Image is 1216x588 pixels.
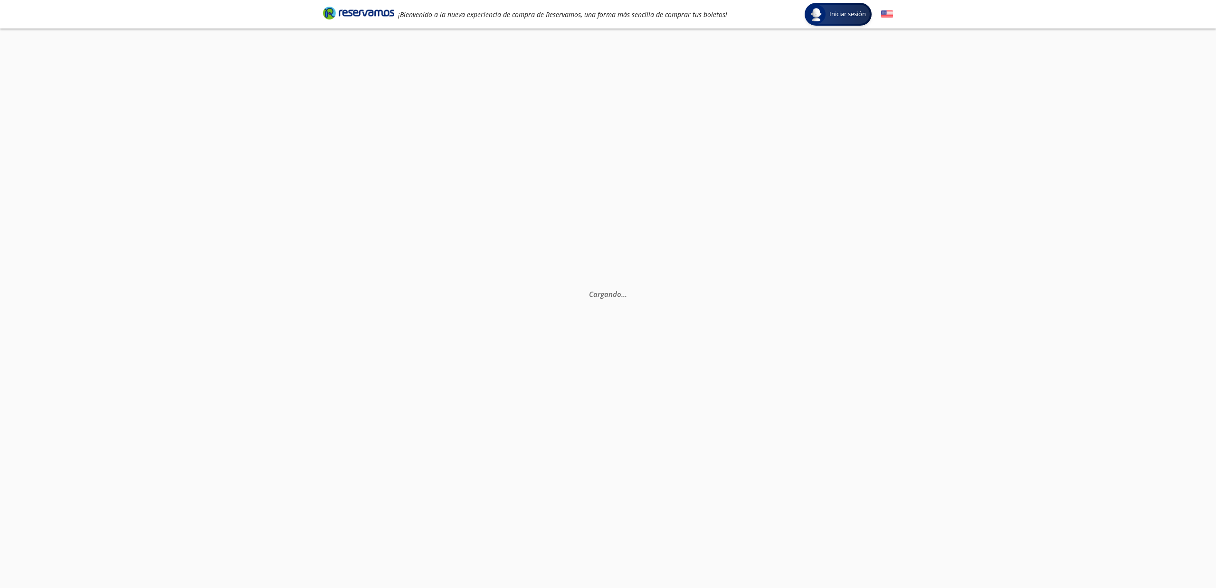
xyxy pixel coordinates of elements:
a: Brand Logo [323,6,394,23]
em: ¡Bienvenido a la nueva experiencia de compra de Reservamos, una forma más sencilla de comprar tus... [398,10,727,19]
button: English [881,9,893,20]
span: . [625,289,627,299]
span: Iniciar sesión [826,9,870,19]
span: . [623,289,625,299]
em: Cargando [589,289,627,299]
span: . [621,289,623,299]
i: Brand Logo [323,6,394,20]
